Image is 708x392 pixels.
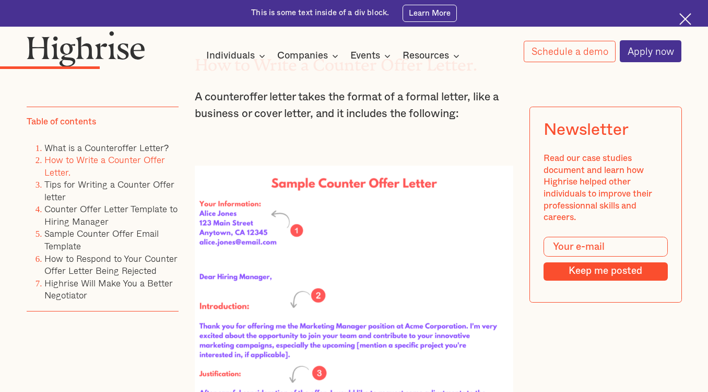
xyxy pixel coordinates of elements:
[524,41,616,62] a: Schedule a demo
[44,140,169,154] a: What is a Counteroffer Letter?
[620,40,681,62] a: Apply now
[543,262,667,281] input: Keep me posted
[44,226,159,253] a: Sample Counter Offer Email Template
[27,31,145,67] img: Highrise logo
[195,89,513,122] p: A counteroffer letter takes the format of a formal letter, like a business or cover letter, and i...
[350,50,394,62] div: Events
[44,153,165,179] a: How to Write a Counter Offer Letter.
[543,237,667,257] input: Your e-mail
[277,50,341,62] div: Companies
[543,237,667,281] form: Modal Form
[543,120,628,140] div: Newsletter
[27,116,96,128] div: Table of contents
[206,50,255,62] div: Individuals
[679,13,691,25] img: Cross icon
[350,50,380,62] div: Events
[403,5,457,22] a: Learn More
[251,8,389,18] div: This is some text inside of a div block.
[403,50,463,62] div: Resources
[44,202,178,228] a: Counter Offer Letter Template to Hiring Manager
[206,50,268,62] div: Individuals
[44,177,174,204] a: Tips for Writing a Counter Offer letter
[403,50,449,62] div: Resources
[44,251,178,278] a: How to Respond to Your Counter Offer Letter Being Rejected
[543,153,667,223] div: Read our case studies document and learn how Highrise helped other individuals to improve their p...
[44,275,173,302] a: Highrise Will Make You a Better Negotiator
[277,50,328,62] div: Companies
